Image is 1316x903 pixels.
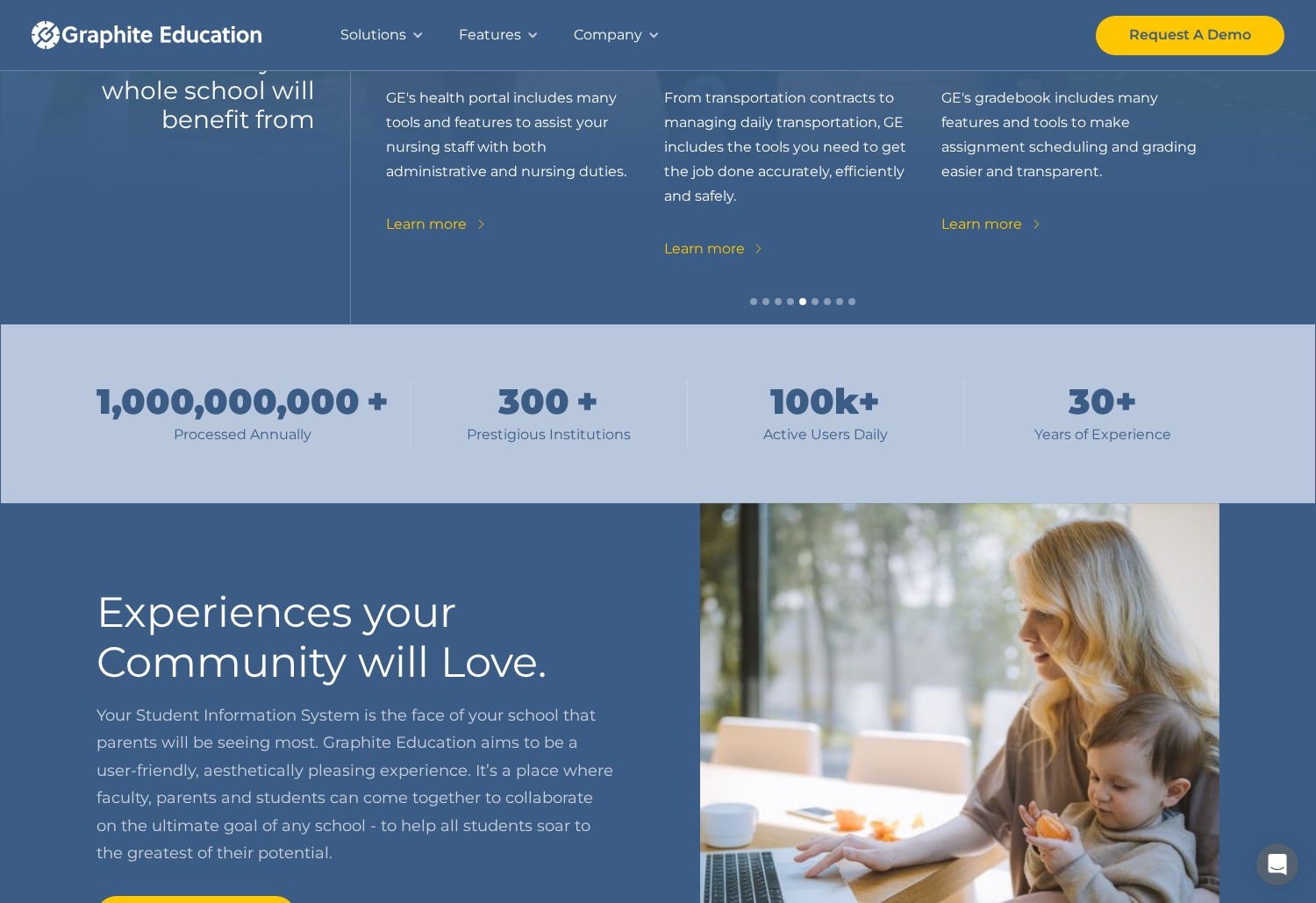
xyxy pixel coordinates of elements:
[97,46,315,135] h2: Solutions your whole school will benefit from
[941,212,1022,237] div: Learn more
[812,298,819,305] div: Show slide 6 of 9
[386,46,664,261] div: 5 of 9
[97,587,616,688] h2: Experiences your Community will Love.
[498,380,569,423] div: 300
[664,86,942,209] p: From transportation contracts to managing daily transportation, GE includes the tools you need to...
[386,46,1219,324] div: carousel
[386,86,664,184] p: GE's health portal includes many tools and features to assist your nursing staff with both admini...
[834,380,880,423] div: k+
[574,23,642,47] div: Company
[750,298,757,305] div: Show slide 1 of 9
[787,298,794,305] div: Show slide 4 of 9
[467,423,631,447] div: Prestigious Institutions
[848,298,855,305] div: Show slide 9 of 9
[386,212,488,237] a: Learn more
[770,380,834,423] div: 100
[775,298,782,305] div: Show slide 3 of 9
[824,298,831,305] div: Show slide 7 of 9
[1256,843,1298,885] iframe: Intercom live chat
[1219,237,1300,261] div: Learn more
[836,298,843,305] div: Show slide 8 of 9
[941,46,1219,261] div: 7 of 9
[97,380,360,423] div: 1,000,000,000
[664,237,745,261] div: Learn more
[367,380,389,423] div: +
[799,298,806,305] div: Show slide 5 of 9
[1034,423,1171,447] div: Years of Experience
[1129,23,1251,47] div: Request A Demo
[386,212,467,237] div: Learn more
[664,46,942,261] div: 6 of 9
[97,702,616,868] p: Your Student Information System is the face of your school that parents will be seeing most. Grap...
[762,298,769,305] div: Show slide 2 of 9
[1096,16,1284,55] a: Request A Demo
[941,86,1219,184] p: GE's gradebook includes many features and tools to make assignment scheduling and grading easier ...
[576,380,598,423] div: +
[459,23,521,47] div: Features
[1069,380,1115,423] div: 30
[763,423,888,447] div: Active Users Daily
[1115,380,1137,423] div: +
[97,423,389,447] div: Processed Annually
[340,23,406,47] div: Solutions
